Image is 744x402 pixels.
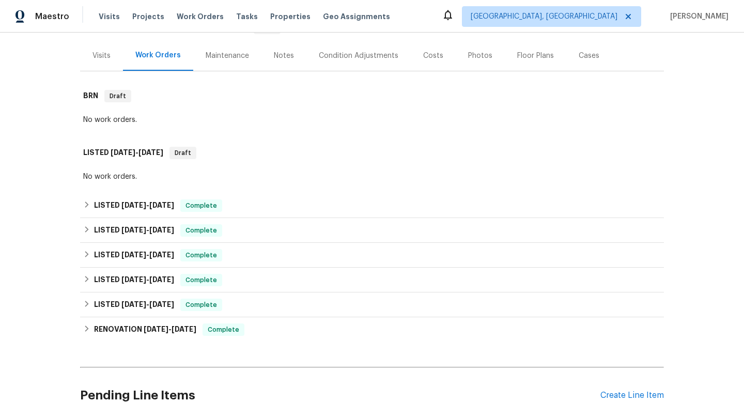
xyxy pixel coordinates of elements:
div: Notes [274,51,294,61]
span: [PERSON_NAME] [666,11,729,22]
div: LISTED [DATE]-[DATE]Complete [80,243,664,268]
div: LISTED [DATE]-[DATE]Draft [80,136,664,169]
span: [GEOGRAPHIC_DATA], [GEOGRAPHIC_DATA] [471,11,617,22]
span: Properties [270,11,311,22]
h6: LISTED [94,249,174,261]
span: Complete [181,225,221,236]
span: Complete [181,250,221,260]
div: Work Orders [135,50,181,60]
span: - [111,149,163,156]
h6: LISTED [94,224,174,237]
div: Costs [423,51,443,61]
span: Draft [171,148,195,158]
div: LISTED [DATE]-[DATE]Complete [80,193,664,218]
span: - [144,326,196,333]
span: [DATE] [121,301,146,308]
h6: LISTED [94,299,174,311]
div: LISTED [DATE]-[DATE]Complete [80,268,664,292]
h6: LISTED [94,199,174,212]
span: - [121,276,174,283]
div: Condition Adjustments [319,51,398,61]
span: Visits [99,11,120,22]
div: Create Line Item [600,391,664,400]
span: Projects [132,11,164,22]
h6: LISTED [94,274,174,286]
span: - [121,226,174,234]
span: Work Orders [177,11,224,22]
span: Complete [204,324,243,335]
span: [DATE] [138,149,163,156]
span: [DATE] [111,149,135,156]
span: [DATE] [121,276,146,283]
div: Floor Plans [517,51,554,61]
span: [DATE] [121,251,146,258]
span: Draft [105,91,130,101]
span: [DATE] [144,326,168,333]
span: - [121,202,174,209]
span: [DATE] [149,226,174,234]
span: Complete [181,275,221,285]
div: Photos [468,51,492,61]
div: Cases [579,51,599,61]
span: - [121,251,174,258]
span: [DATE] [149,251,174,258]
div: No work orders. [83,115,661,125]
h6: RENOVATION [94,323,196,336]
div: RENOVATION [DATE]-[DATE]Complete [80,317,664,342]
div: LISTED [DATE]-[DATE]Complete [80,218,664,243]
span: [DATE] [149,276,174,283]
div: No work orders. [83,172,661,182]
span: Maestro [35,11,69,22]
div: Visits [92,51,111,61]
span: [DATE] [149,202,174,209]
span: [DATE] [172,326,196,333]
span: [DATE] [121,226,146,234]
span: Geo Assignments [323,11,390,22]
div: Maintenance [206,51,249,61]
span: - [121,301,174,308]
span: Complete [181,300,221,310]
span: Tasks [236,13,258,20]
span: [DATE] [121,202,146,209]
span: [DATE] [149,301,174,308]
span: Complete [181,200,221,211]
h6: LISTED [83,147,163,159]
div: LISTED [DATE]-[DATE]Complete [80,292,664,317]
h6: BRN [83,90,98,102]
div: BRN Draft [80,80,664,113]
